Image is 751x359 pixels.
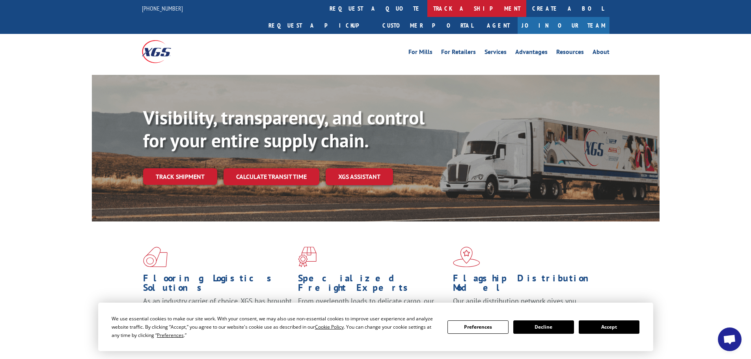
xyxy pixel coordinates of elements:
[515,49,548,58] a: Advantages
[518,17,609,34] a: Join Our Team
[453,273,602,296] h1: Flagship Distribution Model
[593,49,609,58] a: About
[143,296,292,324] span: As an industry carrier of choice, XGS has brought innovation and dedication to flooring logistics...
[143,247,168,267] img: xgs-icon-total-supply-chain-intelligence-red
[718,327,742,351] div: Open chat
[298,273,447,296] h1: Specialized Freight Experts
[263,17,376,34] a: Request a pickup
[112,314,438,339] div: We use essential cookies to make our site work. With your consent, we may also use non-essential ...
[485,49,507,58] a: Services
[142,4,183,12] a: [PHONE_NUMBER]
[298,247,317,267] img: xgs-icon-focused-on-flooring-red
[143,273,292,296] h1: Flooring Logistics Solutions
[315,324,344,330] span: Cookie Policy
[447,320,508,334] button: Preferences
[326,168,393,185] a: XGS ASSISTANT
[98,303,653,351] div: Cookie Consent Prompt
[157,332,184,339] span: Preferences
[143,168,217,185] a: Track shipment
[479,17,518,34] a: Agent
[453,247,480,267] img: xgs-icon-flagship-distribution-model-red
[376,17,479,34] a: Customer Portal
[453,296,598,315] span: Our agile distribution network gives you nationwide inventory management on demand.
[298,296,447,331] p: From overlength loads to delicate cargo, our experienced staff knows the best way to move your fr...
[556,49,584,58] a: Resources
[441,49,476,58] a: For Retailers
[513,320,574,334] button: Decline
[579,320,639,334] button: Accept
[143,105,425,153] b: Visibility, transparency, and control for your entire supply chain.
[408,49,432,58] a: For Mills
[224,168,319,185] a: Calculate transit time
